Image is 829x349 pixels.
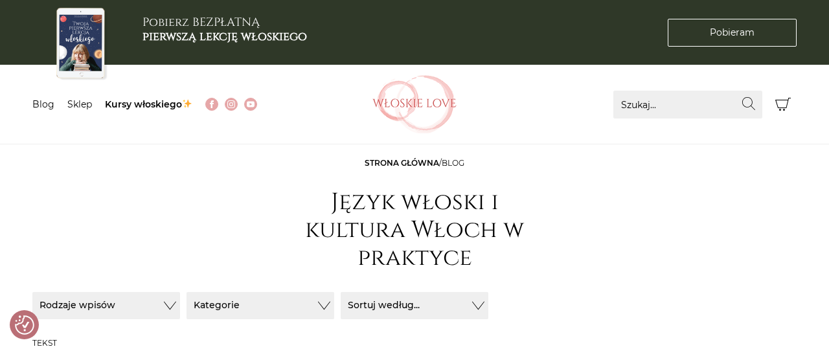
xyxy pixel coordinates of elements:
a: Kursy włoskiego [105,98,192,110]
a: Sklep [67,98,92,110]
h1: Język włoski i kultura Włoch w praktyce [285,188,544,273]
button: Kategorie [187,292,334,319]
input: Szukaj... [613,91,762,118]
img: Włoskielove [372,75,457,133]
span: / [365,158,464,168]
img: ✨ [183,99,192,108]
a: Strona główna [365,158,439,168]
a: Pobieram [668,19,797,47]
img: Revisit consent button [15,315,34,335]
h3: Tekst [32,339,797,348]
span: Blog [442,158,464,168]
a: Blog [32,98,54,110]
button: Preferencje co do zgód [15,315,34,335]
span: Pobieram [710,26,755,39]
b: pierwszą lekcję włoskiego [142,28,307,45]
h3: Pobierz BEZPŁATNĄ [142,16,307,43]
button: Sortuj według... [341,292,488,319]
button: Rodzaje wpisów [32,292,180,319]
button: Koszyk [769,91,797,118]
